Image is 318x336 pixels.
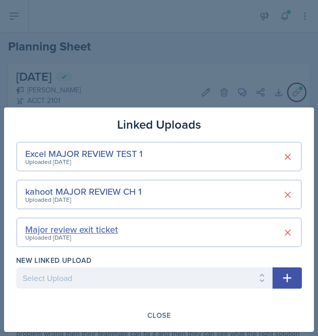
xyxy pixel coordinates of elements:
label: New Linked Upload [16,255,91,265]
div: Close [147,311,171,319]
button: Close [141,307,177,324]
div: kahoot MAJOR REVIEW CH 1 [25,185,141,198]
div: Uploaded [DATE] [25,157,142,166]
div: Excel MAJOR REVIEW TEST 1 [25,147,142,160]
h3: Linked Uploads [117,116,201,134]
div: Uploaded [DATE] [25,195,141,204]
div: Major review exit ticket [25,222,118,236]
div: Uploaded [DATE] [25,233,118,242]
